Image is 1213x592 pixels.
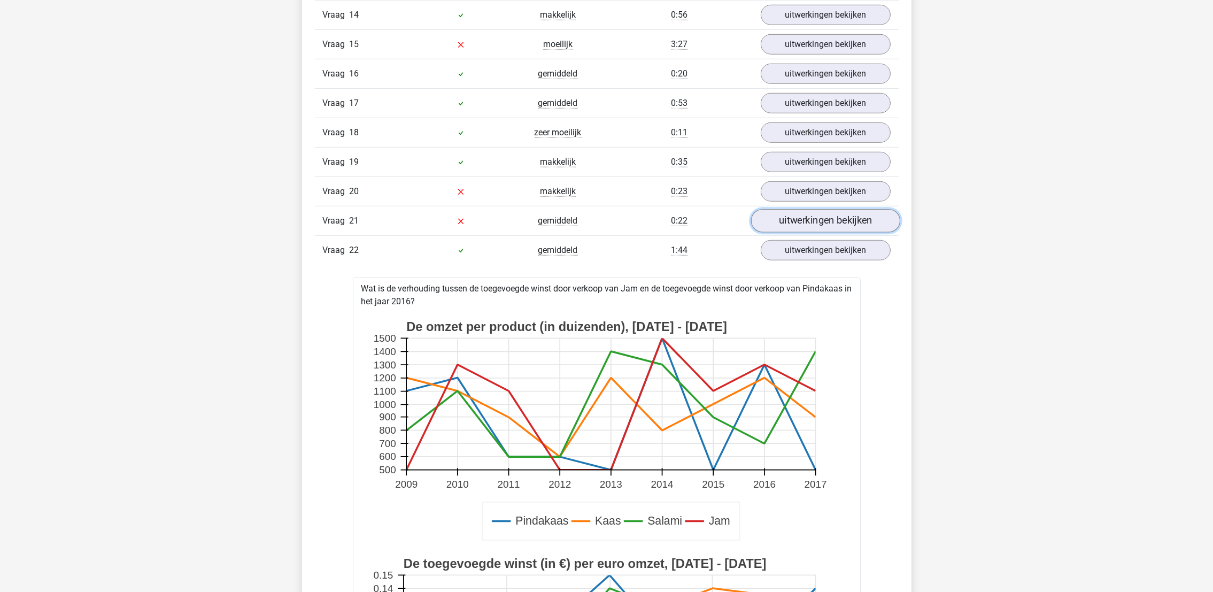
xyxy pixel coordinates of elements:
text: 2016 [753,479,776,490]
text: 600 [379,451,396,463]
a: uitwerkingen bekijken [761,34,891,55]
text: 1200 [373,373,396,384]
span: 19 [350,157,359,167]
span: makkelijk [540,157,576,167]
span: gemiddeld [538,98,578,109]
a: uitwerkingen bekijken [751,209,900,233]
a: uitwerkingen bekijken [761,152,891,172]
text: Pindakaas [515,515,568,528]
span: 1:44 [671,245,688,256]
text: 0.15 [373,570,393,581]
span: 0:23 [671,186,688,197]
span: 22 [350,245,359,255]
span: 15 [350,39,359,49]
span: 0:56 [671,10,688,20]
text: 1500 [373,333,396,344]
span: Vraag [323,9,350,21]
span: 3:27 [671,39,688,50]
span: makkelijk [540,186,576,197]
a: uitwerkingen bekijken [761,64,891,84]
span: Vraag [323,185,350,198]
text: 500 [379,464,396,475]
span: Vraag [323,244,350,257]
text: 2015 [702,479,724,490]
span: moeilijk [543,39,573,50]
text: Jam [708,515,730,528]
span: Vraag [323,126,350,139]
text: 1000 [373,399,396,410]
text: De omzet per product (in duizenden), [DATE] - [DATE] [406,320,727,334]
text: De toegevoegde winst (in €) per euro omzet, [DATE] - [DATE] [403,557,766,571]
text: Kaas [595,515,621,528]
a: uitwerkingen bekijken [761,181,891,202]
span: 14 [350,10,359,20]
span: gemiddeld [538,216,578,226]
text: 2012 [548,479,571,490]
a: uitwerkingen bekijken [761,240,891,260]
text: 2017 [804,479,826,490]
text: 900 [379,411,396,422]
a: uitwerkingen bekijken [761,5,891,25]
a: uitwerkingen bekijken [761,122,891,143]
span: makkelijk [540,10,576,20]
text: 2013 [599,479,622,490]
text: 2009 [395,479,418,490]
text: 700 [379,438,396,449]
span: Vraag [323,156,350,168]
text: 2010 [446,479,468,490]
a: uitwerkingen bekijken [761,93,891,113]
span: 18 [350,127,359,137]
text: 1100 [373,386,396,397]
span: 0:35 [671,157,688,167]
text: Salami [647,515,682,528]
span: 20 [350,186,359,196]
span: 16 [350,68,359,79]
span: zeer moeilijk [535,127,582,138]
span: Vraag [323,97,350,110]
span: 0:22 [671,216,688,226]
span: 0:53 [671,98,688,109]
text: 1400 [373,346,396,357]
text: 2014 [651,479,673,490]
span: gemiddeld [538,245,578,256]
span: 0:11 [671,127,688,138]
span: Vraag [323,67,350,80]
text: 800 [379,425,396,436]
span: 0:20 [671,68,688,79]
span: gemiddeld [538,68,578,79]
text: 1300 [373,359,396,371]
span: Vraag [323,38,350,51]
span: 21 [350,216,359,226]
span: Vraag [323,214,350,227]
span: 17 [350,98,359,108]
text: 2011 [497,479,520,490]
